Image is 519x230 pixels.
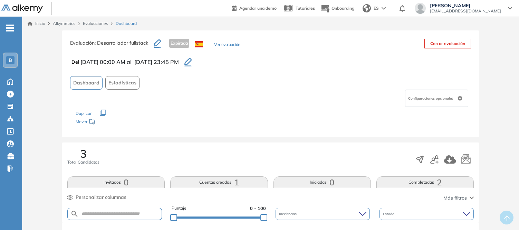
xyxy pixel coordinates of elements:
div: Mover [76,116,145,129]
span: Puntaje [172,205,186,212]
span: Tutoriales [296,6,315,11]
div: Configuraciones opcionales [405,90,468,107]
span: Dashboard [73,79,99,86]
span: [DATE] 23:45 PM [134,58,179,66]
button: Ver evaluación [214,42,240,49]
span: Total Candidatos [67,159,99,165]
button: Cerrar evaluación [424,39,471,48]
button: Dashboard [70,76,103,90]
button: Estadísticas [105,76,140,90]
span: [DATE] 00:00 AM [80,58,125,66]
span: Más filtros [443,194,467,202]
span: Expirada [169,39,189,48]
div: Incidencias [276,208,370,220]
button: Invitados0 [67,176,165,188]
span: Dashboard [116,20,137,27]
a: Inicio [28,20,45,27]
img: Logo [1,4,43,13]
span: Estado [383,211,396,217]
button: Completadas2 [376,176,474,188]
h3: Evaluación [70,39,154,53]
button: Personalizar columnas [67,194,126,201]
span: [EMAIL_ADDRESS][DOMAIN_NAME] [430,8,501,14]
span: Incidencias [279,211,298,217]
i: - [6,27,14,29]
span: Alkymetrics [53,21,75,26]
span: Duplicar [76,111,92,116]
span: 0 - 100 [250,205,266,212]
button: Más filtros [443,194,474,202]
span: : Desarrollador fullstack [95,40,148,46]
button: Onboarding [320,1,354,16]
img: arrow [382,7,386,10]
img: world [363,4,371,12]
a: Evaluaciones [83,21,108,26]
span: Estadísticas [108,79,136,86]
span: Agendar una demo [239,6,277,11]
span: Personalizar columnas [76,194,126,201]
span: B [9,57,12,63]
span: 3 [80,148,87,159]
img: SEARCH_ALT [70,210,79,218]
span: Del [71,58,79,66]
span: [PERSON_NAME] [430,3,501,8]
button: Cuentas creadas1 [170,176,268,188]
span: Configuraciones opcionales [408,96,455,101]
span: Onboarding [331,6,354,11]
a: Agendar una demo [232,3,277,12]
img: ESP [195,41,203,47]
span: ES [374,5,379,11]
div: Estado [379,208,474,220]
button: Iniciadas0 [273,176,371,188]
span: al [127,58,132,66]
